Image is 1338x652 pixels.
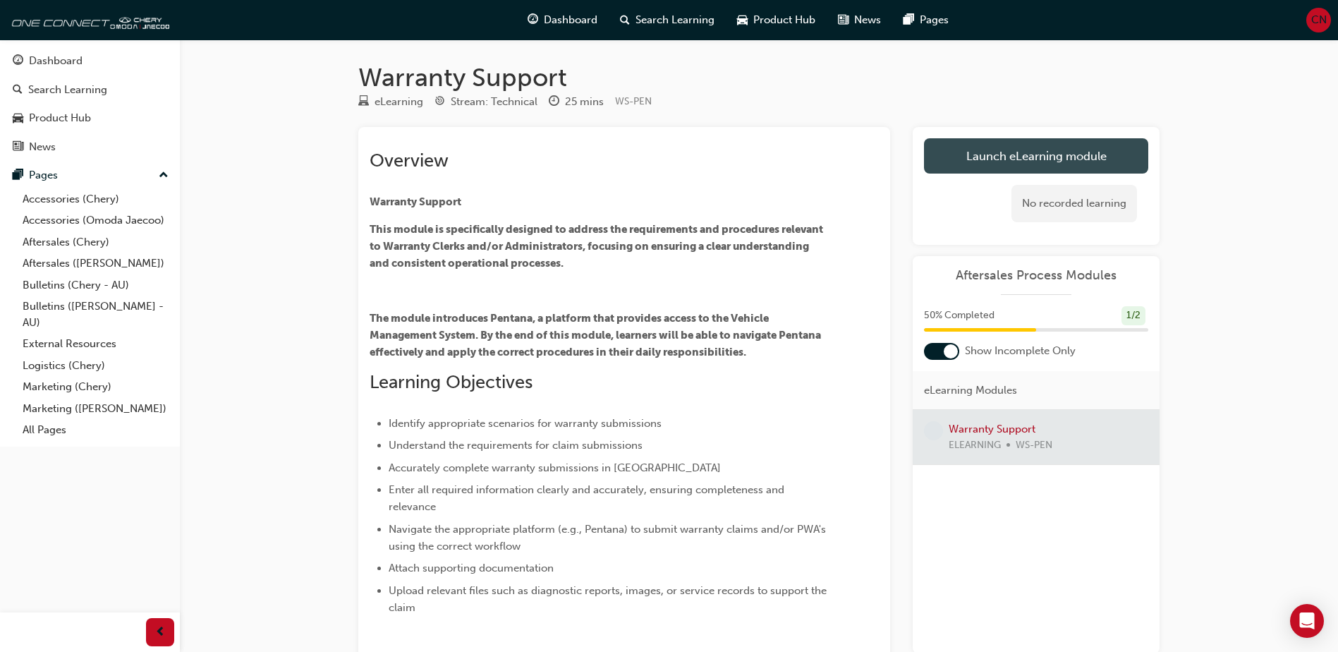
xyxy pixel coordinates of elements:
span: guage-icon [528,11,538,29]
span: news-icon [13,141,23,154]
span: Navigate the appropriate platform (e.g., Pentana) to submit warranty claims and/or PWA's using th... [389,523,829,553]
a: Search Learning [6,77,174,103]
span: news-icon [838,11,849,29]
span: This module is specifically designed to address the requirements and procedures relevant to Warra... [370,223,825,270]
span: guage-icon [13,55,23,68]
span: pages-icon [904,11,914,29]
span: Accurately complete warranty submissions in [GEOGRAPHIC_DATA] [389,461,721,474]
a: Marketing (Chery) [17,376,174,398]
a: car-iconProduct Hub [726,6,827,35]
button: DashboardSearch LearningProduct HubNews [6,45,174,162]
span: Attach supporting documentation [389,562,554,574]
span: 50 % Completed [924,308,995,324]
a: Aftersales ([PERSON_NAME]) [17,253,174,274]
span: search-icon [13,84,23,97]
span: clock-icon [549,96,559,109]
button: Pages [6,162,174,188]
a: News [6,134,174,160]
span: Warranty Support [370,195,461,208]
span: eLearning Modules [924,382,1017,399]
span: learningRecordVerb_NONE-icon [924,421,943,440]
a: news-iconNews [827,6,892,35]
a: Dashboard [6,48,174,74]
div: Stream: Technical [451,94,537,110]
span: The module introduces Pentana, a platform that provides access to the Vehicle Management System. ... [370,312,823,358]
a: Aftersales (Chery) [17,231,174,253]
span: Overview [370,150,449,171]
a: Marketing ([PERSON_NAME]) [17,398,174,420]
a: guage-iconDashboard [516,6,609,35]
a: Bulletins ([PERSON_NAME] - AU) [17,296,174,333]
span: target-icon [434,96,445,109]
h1: Warranty Support [358,62,1160,93]
span: CN [1311,12,1327,28]
span: car-icon [13,112,23,125]
span: Upload relevant files such as diagnostic reports, images, or service records to support the claim [389,584,829,614]
div: Pages [29,167,58,183]
span: Product Hub [753,12,815,28]
a: Aftersales Process Modules [924,267,1148,284]
span: Identify appropriate scenarios for warranty submissions [389,417,662,430]
div: 1 / 2 [1121,306,1145,325]
a: search-iconSearch Learning [609,6,726,35]
div: Product Hub [29,110,91,126]
a: Accessories (Chery) [17,188,174,210]
div: 25 mins [565,94,604,110]
div: Dashboard [29,53,83,69]
span: Learning resource code [615,95,652,107]
span: Learning Objectives [370,371,533,393]
a: External Resources [17,333,174,355]
span: car-icon [737,11,748,29]
a: Product Hub [6,105,174,131]
img: oneconnect [7,6,169,34]
div: No recorded learning [1011,185,1137,222]
span: pages-icon [13,169,23,182]
span: Pages [920,12,949,28]
a: Launch eLearning module [924,138,1148,174]
span: learningResourceType_ELEARNING-icon [358,96,369,109]
span: Dashboard [544,12,597,28]
a: Accessories (Omoda Jaecoo) [17,210,174,231]
span: Enter all required information clearly and accurately, ensuring completeness and relevance [389,483,787,513]
span: prev-icon [155,624,166,641]
div: Stream [434,93,537,111]
a: Bulletins (Chery - AU) [17,274,174,296]
span: up-icon [159,167,169,185]
button: CN [1306,8,1331,32]
a: pages-iconPages [892,6,960,35]
span: search-icon [620,11,630,29]
div: Open Intercom Messenger [1290,604,1324,638]
span: Show Incomplete Only [965,343,1076,359]
div: Type [358,93,423,111]
span: News [854,12,881,28]
div: eLearning [375,94,423,110]
span: Understand the requirements for claim submissions [389,439,643,452]
div: Search Learning [28,82,107,98]
div: News [29,139,56,155]
div: Duration [549,93,604,111]
a: Logistics (Chery) [17,355,174,377]
a: All Pages [17,419,174,441]
span: Search Learning [635,12,714,28]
